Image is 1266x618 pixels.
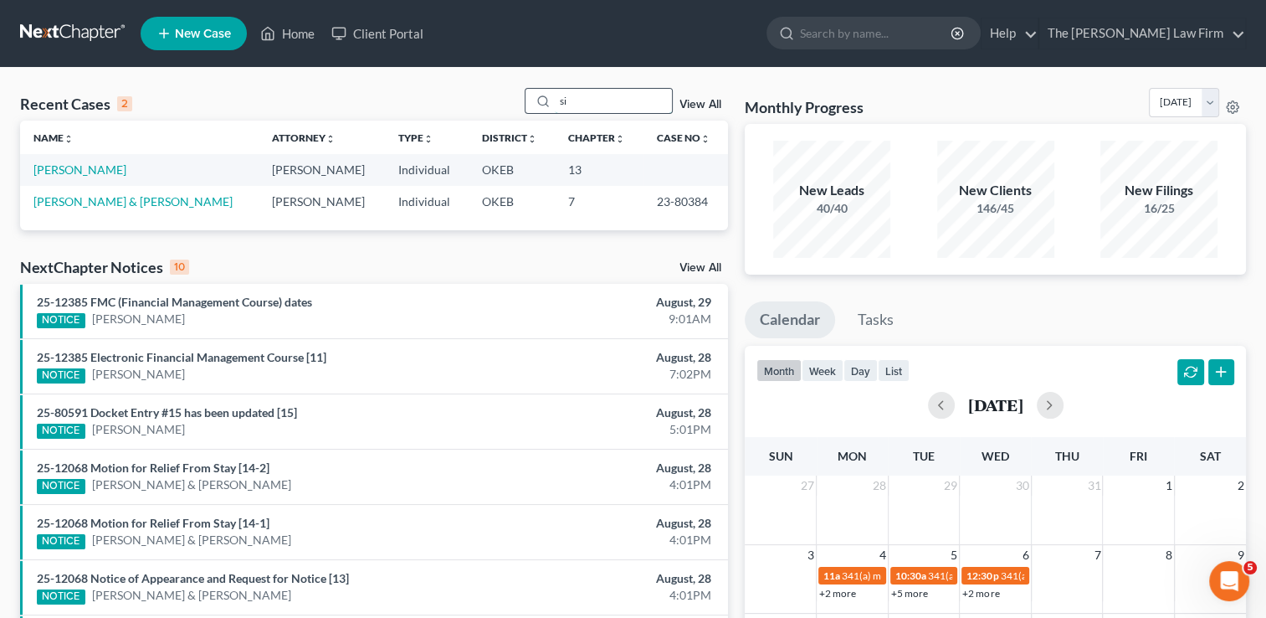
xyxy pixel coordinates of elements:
span: 3 [806,545,816,565]
a: [PERSON_NAME] [92,421,185,438]
h2: [DATE] [968,396,1023,414]
a: Client Portal [323,18,432,49]
div: August, 28 [498,404,711,421]
div: NOTICE [37,424,85,439]
span: 341(a) meeting for [PERSON_NAME] & [PERSON_NAME] [1000,569,1250,582]
div: 4:01PM [498,476,711,493]
a: [PERSON_NAME] & [PERSON_NAME] [33,194,233,209]
i: unfold_more [615,134,625,144]
input: Search by name... [800,18,953,49]
div: 40/40 [773,200,890,217]
td: 7 [555,186,643,217]
span: 5 [949,545,959,565]
div: 146/45 [937,200,1054,217]
span: Wed [982,449,1009,463]
button: month [756,359,802,382]
div: August, 28 [498,515,711,532]
a: Districtunfold_more [482,131,537,144]
td: OKEB [469,186,556,217]
span: 4 [878,545,888,565]
span: 341(a) meeting for [PERSON_NAME] [842,569,1003,582]
span: 5 [1243,561,1257,574]
span: 7 [1092,545,1102,565]
div: August, 29 [498,294,711,311]
i: unfold_more [325,134,336,144]
a: [PERSON_NAME] [92,311,185,327]
span: Mon [838,449,867,463]
a: Typeunfold_more [398,131,433,144]
a: [PERSON_NAME] [92,366,185,383]
a: [PERSON_NAME] [33,162,126,177]
span: Tue [913,449,935,463]
a: [PERSON_NAME] & [PERSON_NAME] [92,532,291,548]
a: Calendar [745,301,835,338]
span: Sat [1200,449,1221,463]
a: 25-12068 Notice of Appearance and Request for Notice [13] [37,571,349,585]
a: 25-12385 FMC (Financial Management Course) dates [37,295,312,309]
div: 5:01PM [498,421,711,438]
div: NOTICE [37,313,85,328]
i: unfold_more [527,134,537,144]
a: 25-12068 Motion for Relief From Stay [14-1] [37,516,269,530]
span: Thu [1055,449,1079,463]
div: New Filings [1100,181,1217,200]
a: +2 more [819,587,856,600]
div: 9:01AM [498,311,711,327]
span: 11a [823,569,840,582]
input: Search by name... [555,89,672,113]
div: August, 28 [498,460,711,476]
span: 8 [1164,545,1174,565]
div: August, 28 [498,349,711,366]
span: New Case [175,28,231,40]
i: unfold_more [64,134,74,144]
a: [PERSON_NAME] & [PERSON_NAME] [92,476,291,493]
span: 1 [1164,476,1174,496]
div: 2 [117,96,132,111]
span: Sun [769,449,793,463]
td: [PERSON_NAME] [259,154,385,185]
a: +2 more [962,587,999,600]
div: NOTICE [37,368,85,384]
span: 9 [1236,545,1246,565]
a: Tasks [843,301,909,338]
a: Help [982,18,1038,49]
span: 6 [1021,545,1031,565]
div: 7:02PM [498,366,711,383]
a: Chapterunfold_more [568,131,625,144]
td: 13 [555,154,643,185]
div: New Clients [937,181,1054,200]
button: list [878,359,910,382]
a: 25-12068 Motion for Relief From Stay [14-2] [37,461,269,475]
span: 28 [871,476,888,496]
span: 10:30a [895,569,926,582]
a: Case Nounfold_more [657,131,710,144]
a: 25-80591 Docket Entry #15 has been updated [15] [37,405,297,420]
td: Individual [385,154,468,185]
span: 12:30p [966,569,998,582]
div: NOTICE [37,534,85,549]
div: NOTICE [37,590,85,605]
div: NOTICE [37,479,85,494]
div: Recent Cases [20,94,132,114]
div: 4:01PM [498,532,711,548]
span: 341(a) meeting for [PERSON_NAME] & [PERSON_NAME] [928,569,1178,582]
button: week [802,359,843,382]
td: OKEB [469,154,556,185]
a: Home [252,18,323,49]
span: 30 [1014,476,1031,496]
div: New Leads [773,181,890,200]
a: Nameunfold_more [33,131,74,144]
div: 16/25 [1100,200,1217,217]
a: View All [679,262,721,274]
a: +5 more [891,587,928,600]
i: unfold_more [423,134,433,144]
span: 27 [799,476,816,496]
a: Attorneyunfold_more [272,131,336,144]
span: Fri [1130,449,1147,463]
button: day [843,359,878,382]
span: 31 [1085,476,1102,496]
a: 25-12385 Electronic Financial Management Course [11] [37,350,326,364]
div: August, 28 [498,570,711,587]
iframe: Intercom live chat [1209,561,1249,601]
span: 2 [1236,476,1246,496]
